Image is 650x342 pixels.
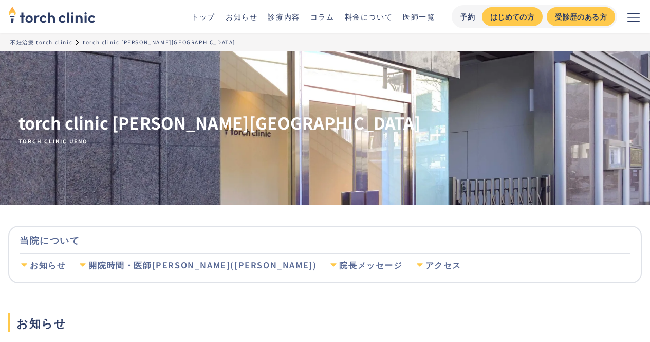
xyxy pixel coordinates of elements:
div: 予約 [460,11,476,22]
h2: お知らせ [8,313,642,332]
span: TORCH CLINIC UENO [18,138,420,145]
div: お知らせ [30,260,66,271]
div: 受診歴のある方 [555,11,607,22]
a: アクセス [415,254,461,277]
a: 医師一覧 [403,11,435,22]
a: 院長メッセージ [329,254,402,277]
div: はじめての方 [490,11,534,22]
div: アクセス [425,260,461,271]
div: torch clinic [PERSON_NAME][GEOGRAPHIC_DATA] [83,38,235,46]
a: 料金について [345,11,393,22]
a: 不妊治療 torch clinic [10,38,72,46]
a: お知らせ [226,11,257,22]
div: 当院について [20,227,630,253]
a: 開院時間・医師[PERSON_NAME]([PERSON_NAME]) [78,254,317,277]
a: コラム [310,11,335,22]
a: トップ [191,11,215,22]
div: 院長メッセージ [339,260,402,271]
a: 受診歴のある方 [547,7,615,26]
img: torch clinic [8,3,96,26]
div: 開院時間・医師[PERSON_NAME]([PERSON_NAME]) [88,260,317,271]
a: お知らせ [20,254,66,277]
h1: torch clinic [PERSON_NAME][GEOGRAPHIC_DATA] [18,112,420,145]
a: 診療内容 [268,11,300,22]
a: home [8,7,96,26]
a: はじめての方 [482,7,543,26]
